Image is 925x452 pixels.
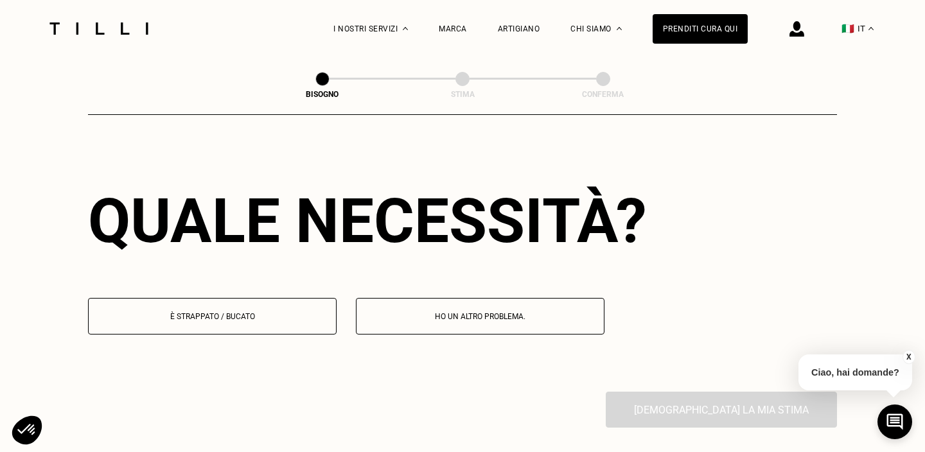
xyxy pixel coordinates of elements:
img: Menu a discesa su [617,27,622,30]
button: X [903,350,915,364]
img: Menu a tendina [403,27,408,30]
div: Bisogno [258,90,387,99]
span: 🇮🇹 [841,22,854,35]
a: Marca [439,24,467,33]
div: Conferma [539,90,667,99]
img: Logo del servizio di sartoria Tilli [45,22,153,35]
img: icona di accesso [789,21,804,37]
p: Ciao, hai domande? [798,354,912,390]
a: Artigiano [498,24,540,33]
div: Stima [398,90,527,99]
button: Ho un altro problema. [356,298,604,335]
p: È strappato / bucato [95,312,330,321]
p: Ho un altro problema. [363,312,597,321]
div: Quale necessità? [88,185,837,257]
a: Prenditi cura qui [653,14,748,44]
img: menu déroulant [868,27,874,30]
button: È strappato / bucato [88,298,337,335]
